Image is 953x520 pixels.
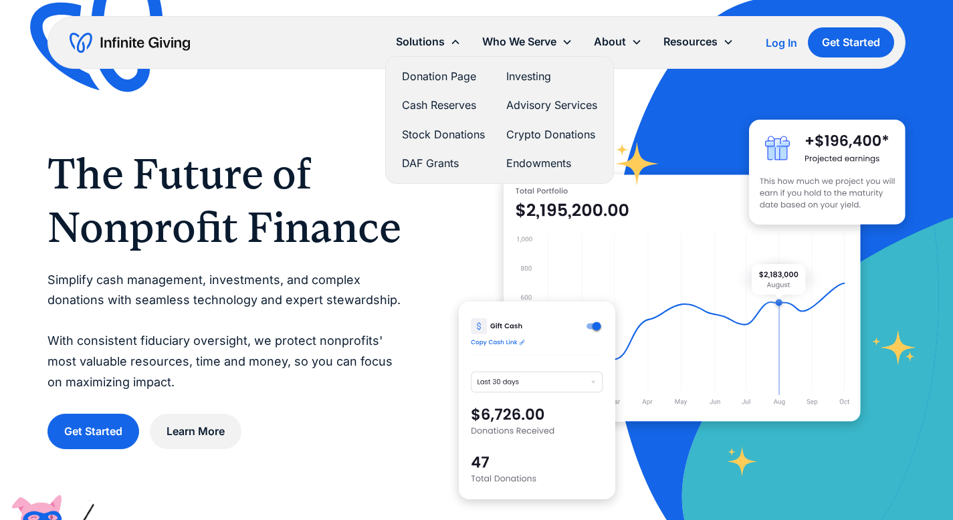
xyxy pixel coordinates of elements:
[808,27,894,57] a: Get Started
[402,68,485,86] a: Donation Page
[402,126,485,144] a: Stock Donations
[506,154,597,172] a: Endowments
[504,174,861,421] img: nonprofit donation platform
[506,68,597,86] a: Investing
[766,35,797,51] a: Log In
[471,27,583,56] div: Who We Serve
[47,270,405,393] p: Simplify cash management, investments, and complex donations with seamless technology and expert ...
[653,27,744,56] div: Resources
[47,147,405,254] h1: The Future of Nonprofit Finance
[402,154,485,172] a: DAF Grants
[402,96,485,114] a: Cash Reserves
[396,33,445,51] div: Solutions
[766,37,797,48] div: Log In
[459,301,615,499] img: donation software for nonprofits
[872,330,917,365] img: fundraising star
[385,56,614,184] nav: Solutions
[583,27,653,56] div: About
[506,96,597,114] a: Advisory Services
[385,27,471,56] div: Solutions
[506,126,597,144] a: Crypto Donations
[70,32,190,53] a: home
[482,33,556,51] div: Who We Serve
[594,33,626,51] div: About
[663,33,718,51] div: Resources
[150,414,241,449] a: Learn More
[47,414,139,449] a: Get Started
